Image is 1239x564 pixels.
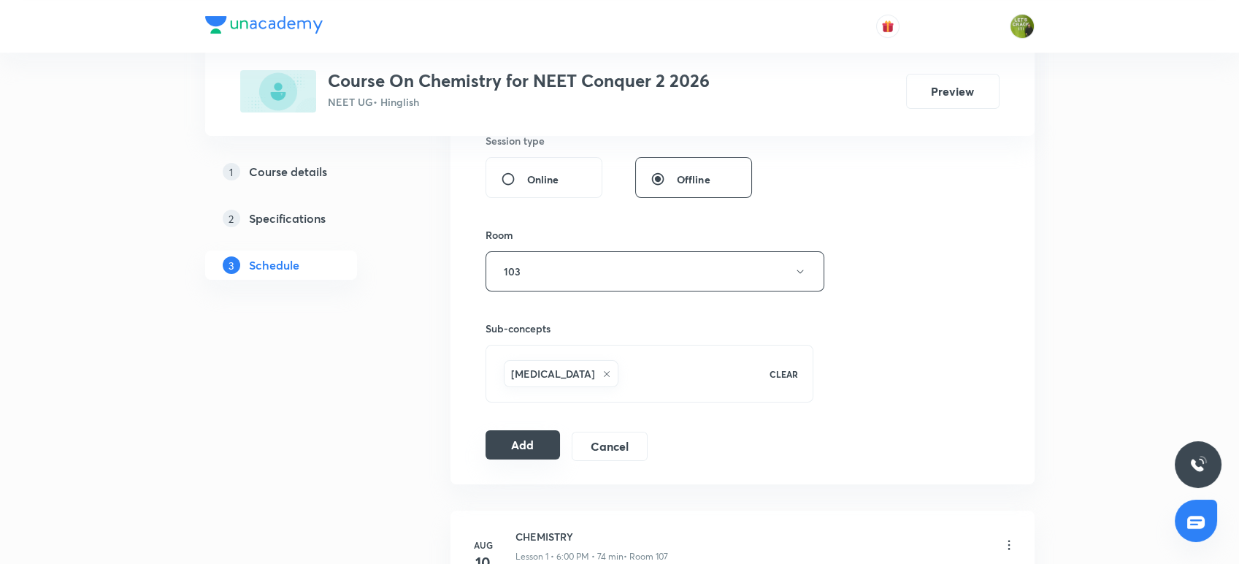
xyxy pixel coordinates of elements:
a: 1Course details [205,157,404,186]
span: Online [527,172,559,187]
a: 2Specifications [205,204,404,233]
h6: Session type [486,133,545,148]
p: 2 [223,210,240,227]
img: Gaurav Uppal [1010,14,1035,39]
h5: Schedule [249,256,299,274]
button: Add [486,430,561,460]
h5: Course details [249,163,327,180]
img: ttu [1189,456,1207,473]
img: Company Logo [205,16,323,34]
button: Preview [906,74,1000,109]
img: avatar [881,20,894,33]
h6: Room [486,227,513,243]
p: • Room 107 [624,550,668,563]
p: NEET UG • Hinglish [328,94,710,110]
p: CLEAR [770,367,798,381]
img: 982EAB34-F36C-48B9-B29A-E7BFF4A4899F_plus.png [240,70,316,113]
p: 3 [223,256,240,274]
p: 1 [223,163,240,180]
h5: Specifications [249,210,326,227]
h6: CHEMISTRY [515,529,668,544]
h6: Aug [469,538,498,552]
a: Company Logo [205,16,323,37]
h6: [MEDICAL_DATA] [511,366,595,381]
button: avatar [876,15,899,38]
h3: Course On Chemistry for NEET Conquer 2 2026 [328,70,710,91]
h6: Sub-concepts [486,321,814,336]
button: 103 [486,251,824,291]
p: Lesson 1 • 6:00 PM • 74 min [515,550,624,563]
button: Cancel [572,432,647,461]
span: Offline [677,172,710,187]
